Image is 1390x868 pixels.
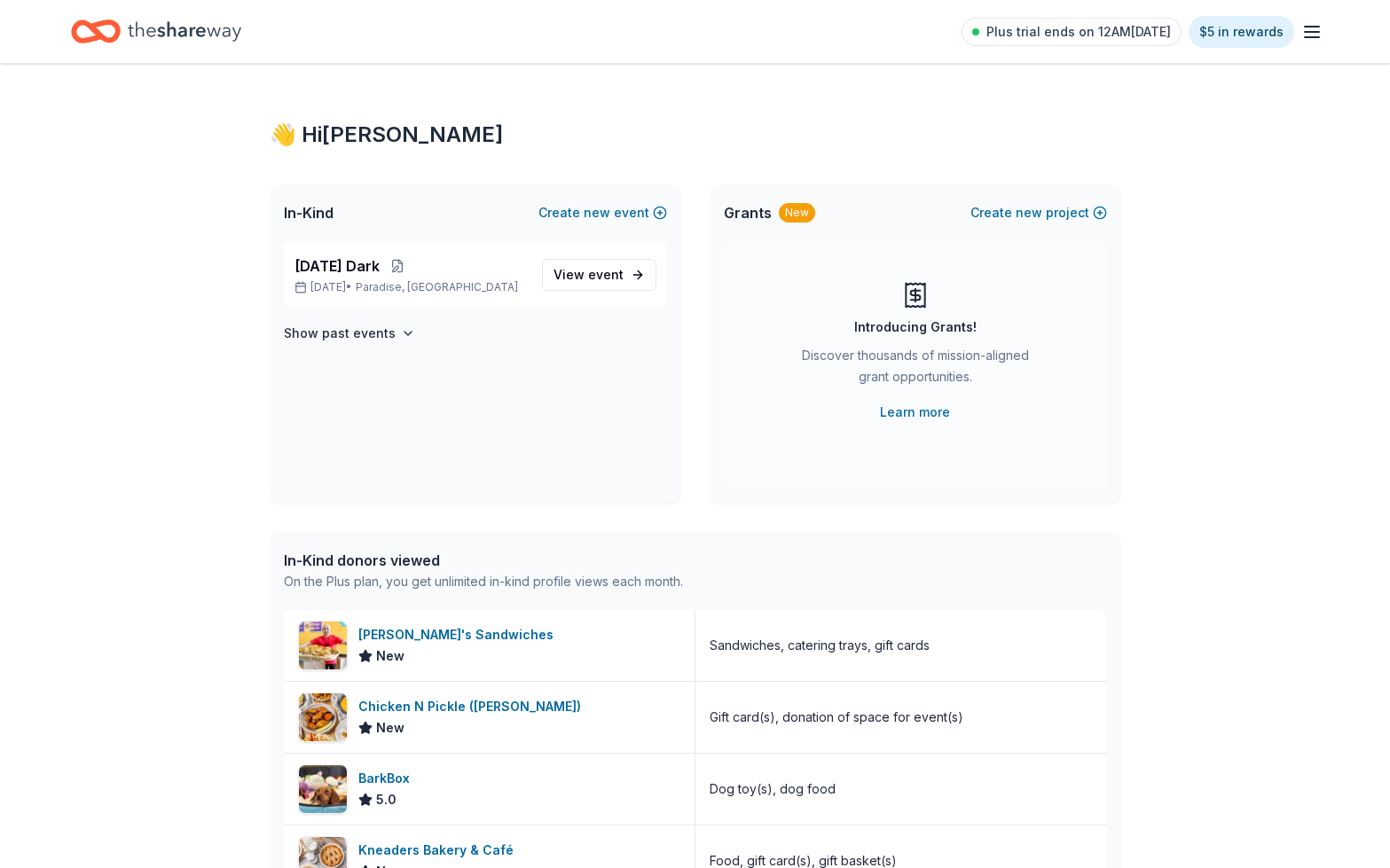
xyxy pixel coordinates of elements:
img: Image for Chicken N Pickle (Henderson) [299,693,347,741]
span: Paradise, [GEOGRAPHIC_DATA] [356,280,518,294]
div: Sandwiches, catering trays, gift cards [710,635,930,656]
p: [DATE] • [294,280,528,294]
span: New [376,645,404,667]
span: new [1016,202,1042,223]
h4: Show past events [284,323,396,344]
div: Chicken N Pickle ([PERSON_NAME]) [358,696,588,717]
div: BarkBox [358,768,417,789]
span: new [584,202,610,223]
a: Plus trial ends on 12AM[DATE] [962,18,1182,46]
span: In-Kind [284,202,334,223]
div: Discover thousands of mission-aligned grant opportunities. [795,345,1036,395]
div: Kneaders Bakery & Café [358,840,521,861]
span: Grants [724,202,772,223]
a: $5 in rewards [1189,16,1294,48]
span: [DATE] Dark [294,255,380,277]
span: Plus trial ends on 12AM[DATE] [986,21,1171,43]
button: Createnewproject [970,202,1107,223]
div: Gift card(s), donation of space for event(s) [710,707,963,728]
div: Dog toy(s), dog food [710,778,836,800]
div: In-Kind donors viewed [284,550,683,571]
div: Introducing Grants! [854,317,977,338]
div: On the Plus plan, you get unlimited in-kind profile views each month. [284,571,683,592]
a: Home [71,11,241,52]
span: event [588,267,624,282]
span: View [554,264,624,285]
div: 👋 Hi [PERSON_NAME] [270,121,1121,149]
span: New [376,717,404,739]
div: New [779,203,815,223]
a: View event [542,259,656,291]
button: Show past events [284,323,415,344]
div: [PERSON_NAME]'s Sandwiches [358,624,561,645]
a: Learn more [880,402,950,423]
img: Image for Ike's Sandwiches [299,622,347,669]
img: Image for BarkBox [299,765,347,813]
button: Createnewevent [538,202,667,223]
span: 5.0 [376,789,397,810]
